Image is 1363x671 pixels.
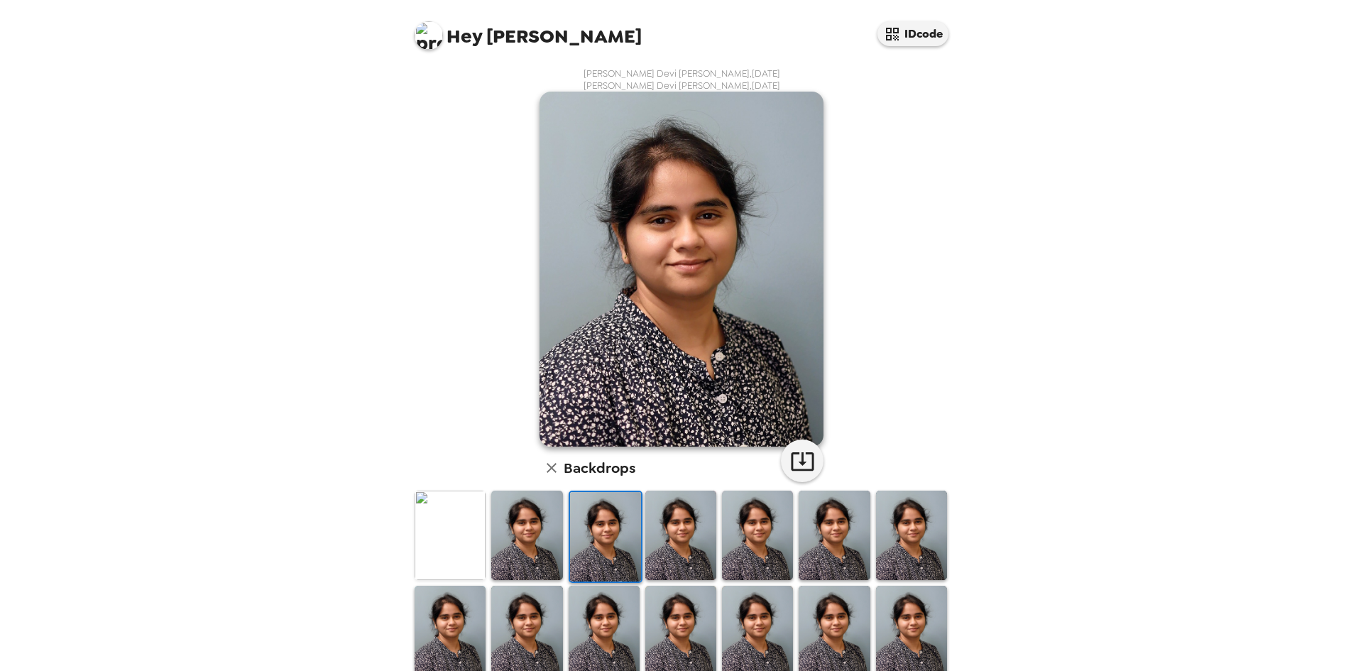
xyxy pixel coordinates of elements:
[415,14,642,46] span: [PERSON_NAME]
[584,80,780,92] span: [PERSON_NAME] Devi [PERSON_NAME] , [DATE]
[415,491,486,579] img: Original
[415,21,443,50] img: profile pic
[584,67,780,80] span: [PERSON_NAME] Devi [PERSON_NAME] , [DATE]
[564,457,635,479] h6: Backdrops
[447,23,482,49] span: Hey
[877,21,948,46] button: IDcode
[540,92,823,447] img: user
